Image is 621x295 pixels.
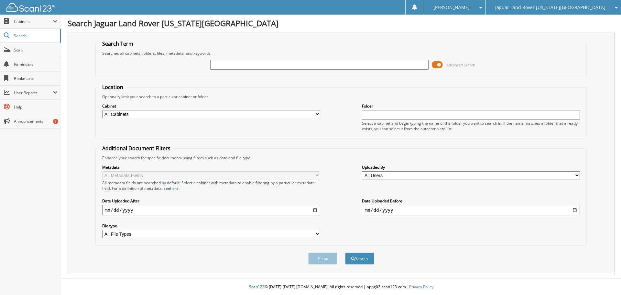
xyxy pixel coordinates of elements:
div: © [DATE]-[DATE] [DOMAIN_NAME]. All rights reserved | appg02-scan123-com | [61,279,621,295]
span: Reminders [14,62,58,67]
input: end [362,205,580,215]
div: Select a cabinet and begin typing the name of the folder you want to search in. If the name match... [362,120,580,131]
span: Scan [14,47,58,53]
label: Metadata [102,165,320,170]
span: Jaguar Land Rover [US_STATE][GEOGRAPHIC_DATA] [495,6,605,9]
input: start [102,205,320,215]
label: Cabinet [102,103,320,109]
span: User Reports [14,90,53,96]
div: Optionally limit your search to a particular cabinet or folder [99,94,583,99]
label: Uploaded By [362,165,580,170]
button: Search [345,253,374,265]
span: Bookmarks [14,76,58,81]
button: Clear [308,253,337,265]
label: File type [102,223,320,229]
legend: Location [99,84,126,91]
span: Announcements [14,119,58,124]
span: Cabinets [14,19,53,24]
span: [PERSON_NAME] [433,6,470,9]
img: scan123-logo-white.svg [6,3,55,12]
label: Folder [362,103,580,109]
span: Scan123 [249,284,265,289]
label: Date Uploaded After [102,198,320,204]
label: Date Uploaded Before [362,198,580,204]
a: here [170,186,179,191]
a: Privacy Policy [409,284,433,289]
legend: Additional Document Filters [99,145,174,152]
div: 1 [53,119,58,124]
div: Searches all cabinets, folders, files, metadata, and keywords [99,51,583,56]
div: All metadata fields are searched by default. Select a cabinet with metadata to enable filtering b... [102,180,320,191]
span: Help [14,104,58,110]
h1: Search Jaguar Land Rover [US_STATE][GEOGRAPHIC_DATA] [68,18,615,28]
span: Search [14,33,57,39]
span: Advanced Search [446,62,475,67]
legend: Search Term [99,40,136,47]
div: Enhance your search for specific documents using filters such as date and file type. [99,155,583,161]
